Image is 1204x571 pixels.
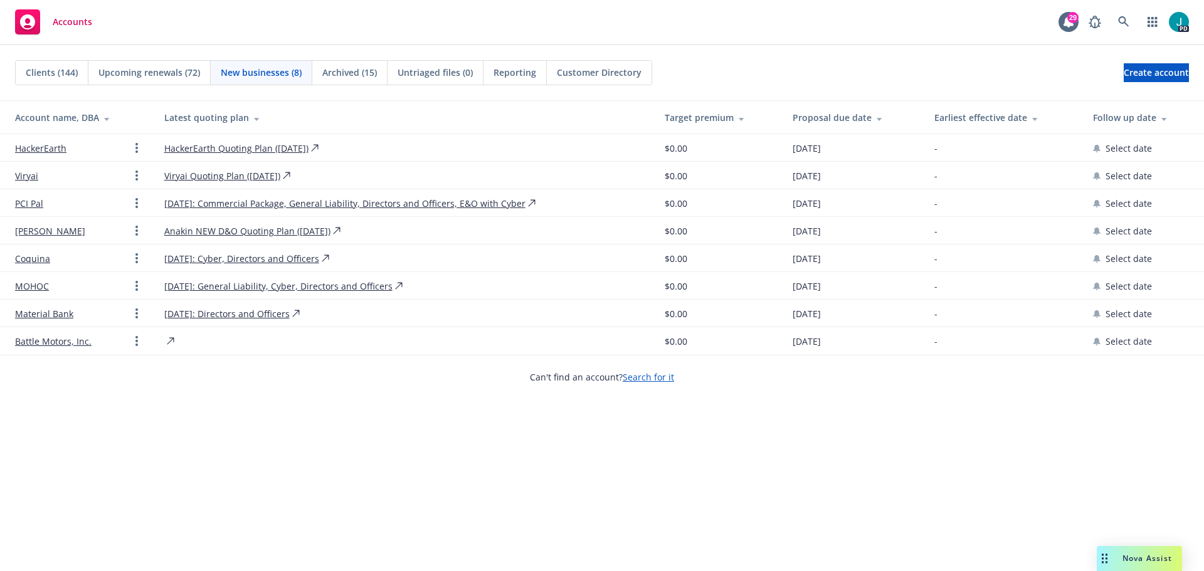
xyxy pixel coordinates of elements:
a: Create account [1124,63,1189,82]
span: Select date [1106,169,1152,182]
a: [PERSON_NAME] [15,224,85,238]
span: - [934,142,937,155]
span: $0.00 [665,142,687,155]
span: $0.00 [665,335,687,348]
a: Viryai Quoting Plan ([DATE]) [164,169,280,182]
span: Nova Assist [1122,553,1172,563]
a: Material Bank [15,307,73,320]
span: - [934,252,937,265]
a: Battle Motors, Inc. [15,335,92,348]
span: Untriaged files (0) [398,66,473,79]
span: $0.00 [665,224,687,238]
span: Select date [1106,335,1152,348]
span: Upcoming renewals (72) [98,66,200,79]
span: Select date [1106,224,1152,238]
div: 29 [1067,12,1079,23]
a: Report a Bug [1082,9,1107,34]
span: Customer Directory [557,66,642,79]
a: HackerEarth Quoting Plan ([DATE]) [164,142,309,155]
span: [DATE] [793,224,821,238]
span: [DATE] [793,169,821,182]
span: Reporting [494,66,536,79]
a: [DATE]: Directors and Officers [164,307,290,320]
a: Open options [129,251,144,266]
a: Open options [129,140,144,155]
a: HackerEarth [15,142,66,155]
span: [DATE] [793,252,821,265]
a: Open options [129,278,144,293]
a: PCI Pal [15,197,43,210]
span: Select date [1106,197,1152,210]
span: [DATE] [793,307,821,320]
span: Can't find an account? [530,370,674,384]
a: Search for it [623,371,674,383]
img: photo [1169,12,1189,32]
a: Search [1111,9,1136,34]
span: Clients (144) [26,66,78,79]
span: New businesses (8) [221,66,302,79]
a: Open options [129,196,144,211]
a: Coquina [15,252,50,265]
button: Nova Assist [1097,546,1182,571]
a: Open options [129,306,144,321]
span: $0.00 [665,197,687,210]
span: - [934,224,937,238]
div: Proposal due date [793,111,914,124]
div: Account name, DBA [15,111,144,124]
div: Follow up date [1093,111,1194,124]
span: - [934,169,937,182]
a: Accounts [10,4,97,39]
span: [DATE] [793,280,821,293]
a: [DATE]: Cyber, Directors and Officers [164,252,319,265]
a: Open options [129,333,144,348]
span: $0.00 [665,169,687,182]
a: Viryai [15,169,38,182]
span: [DATE] [793,142,821,155]
a: MOHOC [15,280,49,293]
span: $0.00 [665,307,687,320]
div: Target premium [665,111,773,124]
div: Latest quoting plan [164,111,645,124]
span: [DATE] [793,197,821,210]
a: Open options [129,223,144,238]
span: - [934,280,937,293]
span: Create account [1124,61,1189,85]
div: Earliest effective date [934,111,1073,124]
a: Switch app [1140,9,1165,34]
a: [DATE]: Commercial Package, General Liability, Directors and Officers, E&O with Cyber [164,197,525,210]
span: - [934,197,937,210]
span: [DATE] [793,335,821,348]
span: Select date [1106,280,1152,293]
span: Accounts [53,17,92,27]
span: Select date [1106,307,1152,320]
a: [DATE]: General Liability, Cyber, Directors and Officers [164,280,393,293]
a: Open options [129,168,144,183]
span: $0.00 [665,280,687,293]
span: - [934,335,937,348]
span: Select date [1106,142,1152,155]
a: Anakin NEW D&O Quoting Plan ([DATE]) [164,224,330,238]
span: - [934,307,937,320]
div: Drag to move [1097,546,1112,571]
span: Archived (15) [322,66,377,79]
span: Select date [1106,252,1152,265]
span: $0.00 [665,252,687,265]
